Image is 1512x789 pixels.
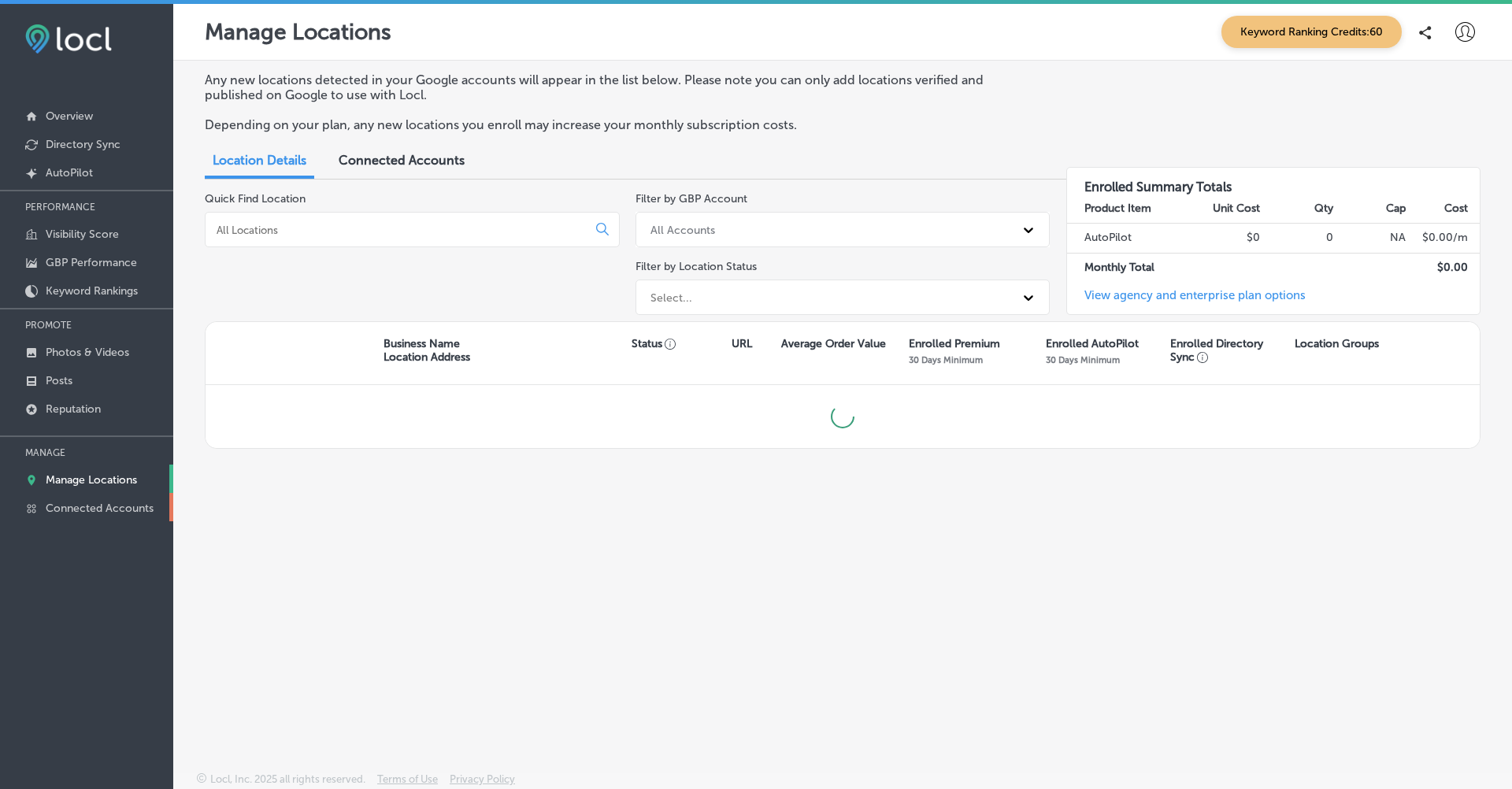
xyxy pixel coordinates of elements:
td: Monthly Total [1067,253,1188,282]
p: Keyword Rankings [46,284,138,298]
p: Directory Sync [46,138,120,151]
a: View agency and enterprise plan options [1067,288,1306,314]
td: $ 0.00 [1406,253,1480,282]
strong: Product Item [1084,202,1151,215]
p: Status [632,337,731,350]
th: Cap [1334,194,1407,224]
label: Quick Find Location [205,192,306,206]
p: Enrolled AutoPilot [1046,337,1139,350]
td: $ 0.00 /m [1406,224,1480,253]
p: 30 Days Minimum [1046,354,1120,365]
td: NA [1334,224,1407,253]
p: Manage Locations [46,473,137,487]
p: Reputation [46,402,101,416]
p: Average Order Value [781,337,886,350]
td: 0 [1261,224,1334,253]
p: Visibility Score [46,228,119,241]
p: Enrolled Directory Sync [1170,337,1287,364]
label: Filter by GBP Account [636,192,747,206]
th: Qty [1261,194,1334,224]
p: AutoPilot [46,166,93,180]
p: Connected Accounts [46,502,154,515]
td: AutoPilot [1067,224,1188,253]
span: Keyword Ranking Credits: 60 [1221,16,1402,48]
p: GBP Performance [46,256,137,269]
p: Locl, Inc. 2025 all rights reserved. [210,773,365,785]
p: 30 Days Minimum [909,354,983,365]
p: Overview [46,109,93,123]
input: All Locations [215,223,584,237]
p: Business Name Location Address [384,337,470,364]
p: Depending on your plan, any new locations you enroll may increase your monthly subscription costs. [205,117,1034,132]
div: All Accounts [650,223,715,236]
img: fda3e92497d09a02dc62c9cd864e3231.png [25,24,112,54]
div: Select... [650,291,692,304]
th: Unit Cost [1188,194,1262,224]
p: Location Groups [1295,337,1379,350]
p: Enrolled Premium [909,337,1000,350]
label: Filter by Location Status [636,260,757,273]
span: Connected Accounts [339,153,465,168]
p: URL [732,337,752,350]
td: $0 [1188,224,1262,253]
p: Manage Locations [205,19,391,45]
p: Any new locations detected in your Google accounts will appear in the list below. Please note you... [205,72,1034,102]
h3: Enrolled Summary Totals [1067,168,1480,194]
p: Photos & Videos [46,346,129,359]
th: Cost [1406,194,1480,224]
span: Location Details [213,153,306,168]
p: Posts [46,374,72,387]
